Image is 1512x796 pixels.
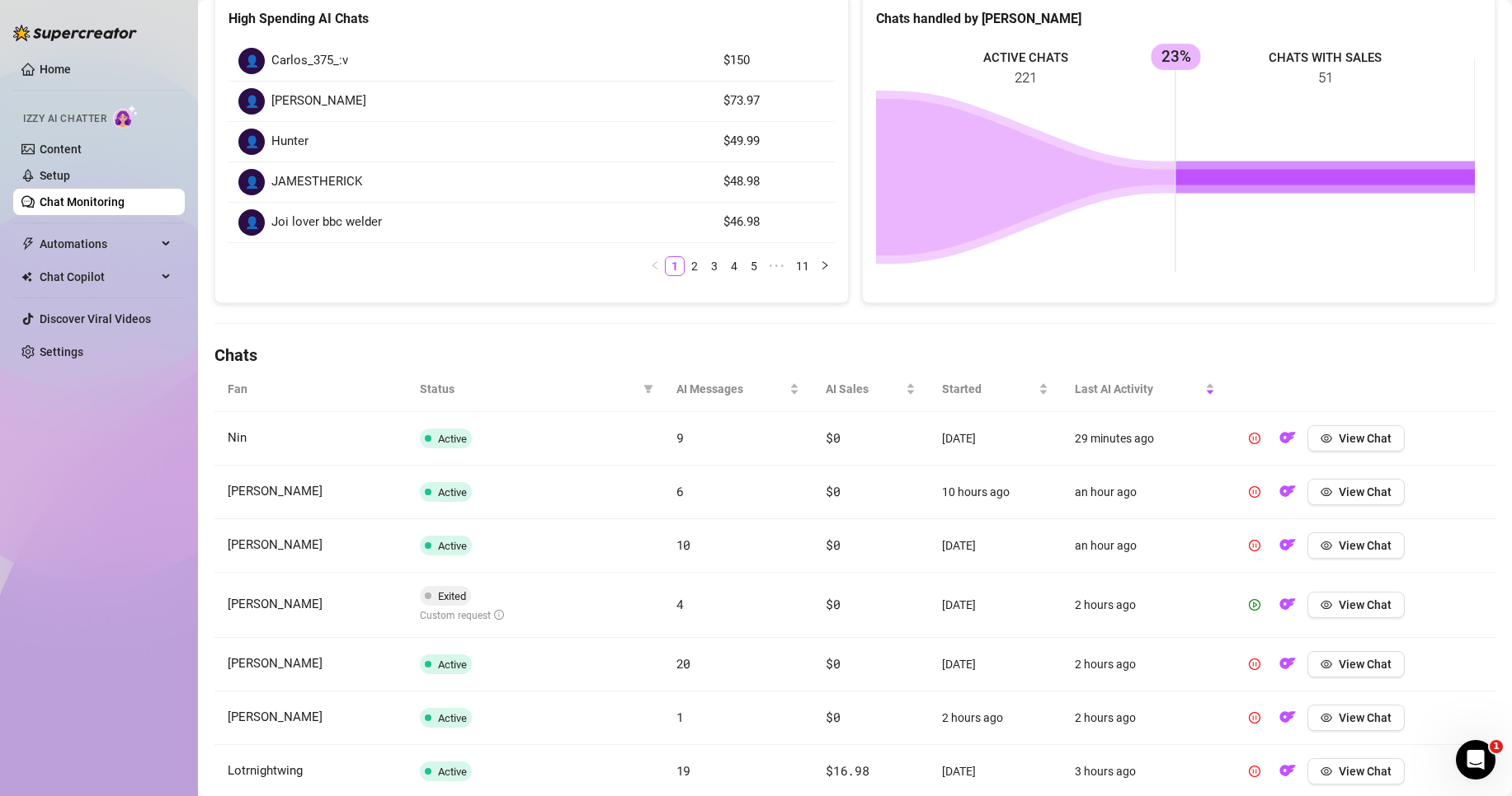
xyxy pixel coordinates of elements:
[744,256,764,276] li: 5
[113,105,139,129] img: AI Chatter
[704,256,724,276] li: 3
[40,169,70,182] a: Setup
[21,271,32,283] img: Chat Copilot
[929,691,1062,745] td: 2 hours ago
[826,762,869,779] span: $16.98
[238,88,265,115] div: 👤
[1339,432,1392,445] span: View Chat
[665,256,685,276] li: 1
[826,429,840,446] span: $0
[685,257,704,275] a: 2
[745,257,763,275] a: 5
[1249,486,1260,498] span: pause-circle
[1274,768,1301,781] a: OF
[1249,540,1260,551] span: pause-circle
[420,380,637,398] span: Status
[1249,599,1260,611] span: play-circle
[228,709,323,724] span: [PERSON_NAME]
[214,367,407,412] th: Fan
[640,377,657,401] span: filter
[1279,655,1296,672] img: OF
[685,256,704,276] li: 2
[1249,766,1260,777] span: pause-circle
[228,430,247,445] span: Nin
[764,256,790,276] li: Next 5 Pages
[724,256,744,276] li: 4
[676,536,690,553] span: 10
[705,257,723,275] a: 3
[1321,599,1332,611] span: eye
[676,655,690,672] span: 20
[271,132,309,152] span: Hunter
[1307,705,1405,731] button: View Chat
[813,367,929,412] th: AI Sales
[40,345,83,358] a: Settings
[1279,709,1296,725] img: OF
[1274,602,1301,615] a: OF
[666,257,684,275] a: 1
[271,51,348,71] span: Carlos_375_:v
[228,537,323,552] span: [PERSON_NAME]
[1274,479,1301,505] button: OF
[1274,489,1301,502] a: OF
[1339,539,1392,552] span: View Chat
[438,658,467,671] span: Active
[1279,483,1296,499] img: OF
[826,655,840,672] span: $0
[238,48,265,74] div: 👤
[876,8,1482,29] div: Chats handled by [PERSON_NAME]
[1339,765,1392,778] span: View Chat
[826,380,902,398] span: AI Sales
[271,213,382,232] span: Joi lover bbc welder
[645,256,665,276] button: left
[271,91,366,111] span: [PERSON_NAME]
[826,483,840,499] span: $0
[40,264,157,290] span: Chat Copilot
[494,610,504,620] span: info-circle
[1321,658,1332,670] span: eye
[1321,540,1332,551] span: eye
[676,709,684,725] span: 1
[1274,714,1301,728] a: OF
[1062,412,1228,466] td: 29 minutes ago
[1307,651,1405,677] button: View Chat
[21,237,35,251] span: thunderbolt
[820,260,830,270] span: right
[929,638,1062,691] td: [DATE]
[438,590,466,602] span: Exited
[228,763,303,778] span: Lotrnightwing
[40,63,71,76] a: Home
[271,172,362,192] span: JAMESTHERICK
[1279,762,1296,779] img: OF
[1062,466,1228,519] td: an hour ago
[420,610,504,621] span: Custom request
[942,380,1035,398] span: Started
[826,709,840,725] span: $0
[676,596,684,612] span: 4
[1062,638,1228,691] td: 2 hours ago
[929,573,1062,638] td: [DATE]
[438,712,467,724] span: Active
[929,466,1062,519] td: 10 hours ago
[1274,651,1301,677] button: OF
[40,312,151,325] a: Discover Viral Videos
[1075,380,1202,398] span: Last AI Activity
[826,536,840,553] span: $0
[764,256,790,276] span: •••
[1339,485,1392,499] span: View Chat
[1274,661,1301,674] a: OF
[238,169,265,195] div: 👤
[1307,532,1405,559] button: View Chat
[1321,766,1332,777] span: eye
[438,766,467,778] span: Active
[1274,542,1301,555] a: OF
[1249,712,1260,723] span: pause-circle
[790,256,815,276] li: 11
[650,260,660,270] span: left
[1274,592,1301,618] button: OF
[1062,691,1228,745] td: 2 hours ago
[23,111,106,127] span: Izzy AI Chatter
[791,257,814,275] a: 11
[1062,573,1228,638] td: 2 hours ago
[1321,712,1332,723] span: eye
